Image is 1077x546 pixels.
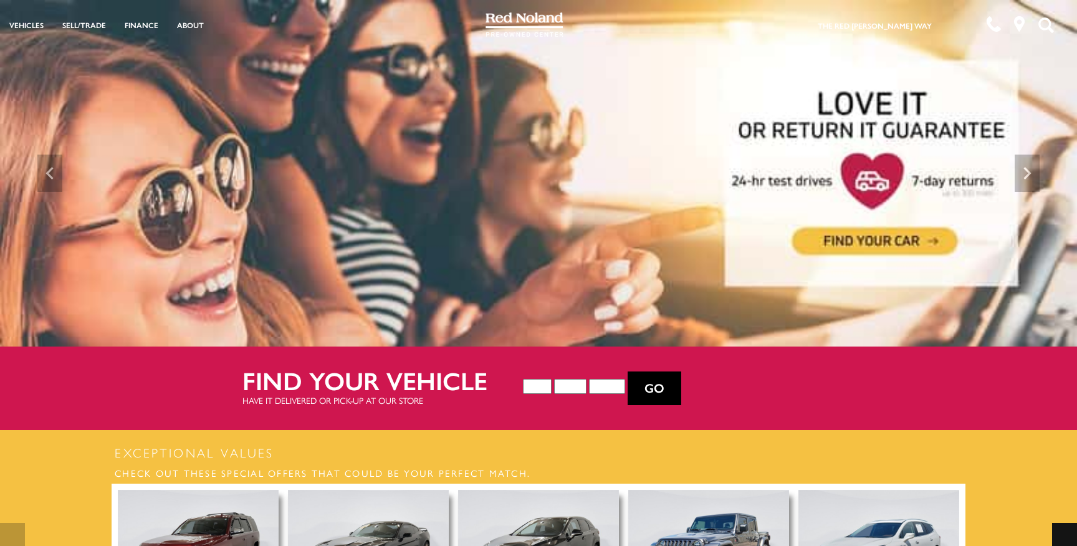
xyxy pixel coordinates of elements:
[818,20,932,31] a: The Red [PERSON_NAME] Way
[589,379,625,394] select: Vehicle Model
[242,366,523,394] h2: Find your vehicle
[242,394,523,406] p: Have it delivered or pick-up at our store
[523,379,552,394] select: Vehicle Year
[112,443,965,462] h2: Exceptional Values
[37,155,62,192] div: Previous
[554,379,586,394] select: Vehicle Make
[1015,155,1040,192] div: Next
[1033,1,1058,49] button: Open the search field
[628,371,681,405] button: Go
[112,462,965,484] h3: Check out these special offers that could be your perfect match.
[486,17,564,29] a: Red Noland Pre-Owned
[486,12,564,37] img: Red Noland Pre-Owned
